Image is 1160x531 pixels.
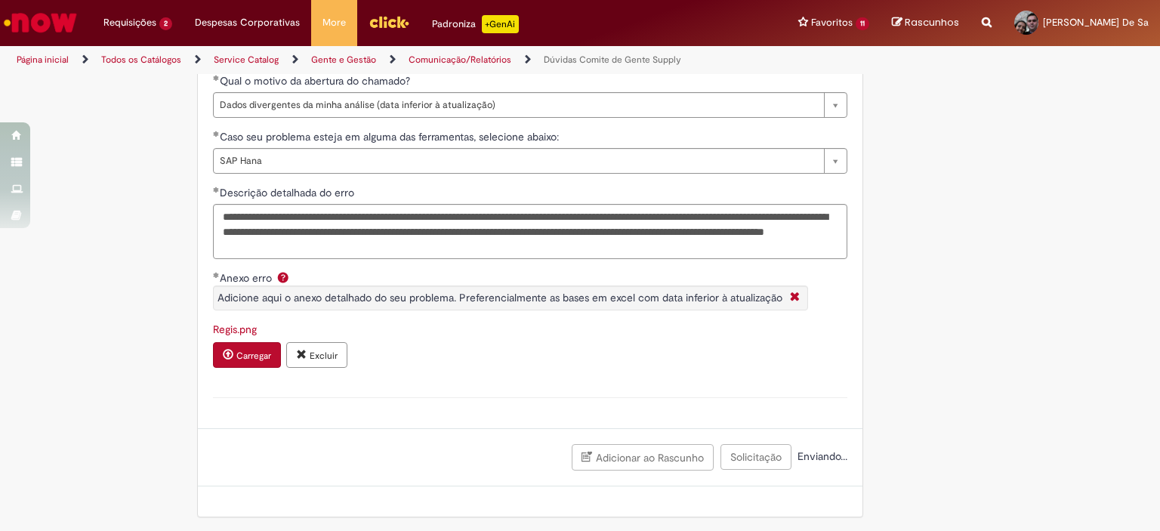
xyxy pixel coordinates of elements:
[274,271,292,283] span: Ajuda para Anexo erro
[213,272,220,278] span: Obrigatório Preenchido
[213,323,257,336] a: Download de Regis.png
[892,16,959,30] a: Rascunhos
[220,130,562,144] span: Caso seu problema esteja em alguma das ferramentas, selecione abaixo:
[286,342,347,368] button: Excluir anexo Regis.png
[11,46,762,74] ul: Trilhas de página
[409,54,511,66] a: Comunicação/Relatórios
[432,15,519,33] div: Padroniza
[195,15,300,30] span: Despesas Corporativas
[103,15,156,30] span: Requisições
[811,15,853,30] span: Favoritos
[159,17,172,30] span: 2
[236,350,271,362] small: Carregar
[213,342,281,368] button: Carregar anexo de Anexo erro Required
[310,350,338,362] small: Excluir
[220,74,413,88] span: Qual o motivo da abertura do chamado?
[220,186,357,199] span: Descrição detalhada do erro
[213,187,220,193] span: Obrigatório Preenchido
[794,449,847,463] span: Enviando...
[220,271,275,285] span: Anexo erro
[1043,16,1149,29] span: [PERSON_NAME] De Sa
[322,15,346,30] span: More
[856,17,869,30] span: 11
[213,75,220,81] span: Obrigatório Preenchido
[101,54,181,66] a: Todos os Catálogos
[213,204,847,260] textarea: Descrição detalhada do erro
[213,131,220,137] span: Obrigatório Preenchido
[2,8,79,38] img: ServiceNow
[217,291,782,304] span: Adicione aqui o anexo detalhado do seu problema. Preferencialmente as bases em excel com data inf...
[905,15,959,29] span: Rascunhos
[482,15,519,33] p: +GenAi
[220,93,816,117] span: Dados divergentes da minha análise (data inferior à atualização)
[369,11,409,33] img: click_logo_yellow_360x200.png
[220,149,816,173] span: SAP Hana
[311,54,376,66] a: Gente e Gestão
[214,54,279,66] a: Service Catalog
[17,54,69,66] a: Página inicial
[786,290,804,306] i: Fechar More information Por question_anexo_erro
[544,54,681,66] a: Dúvidas Comite de Gente Supply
